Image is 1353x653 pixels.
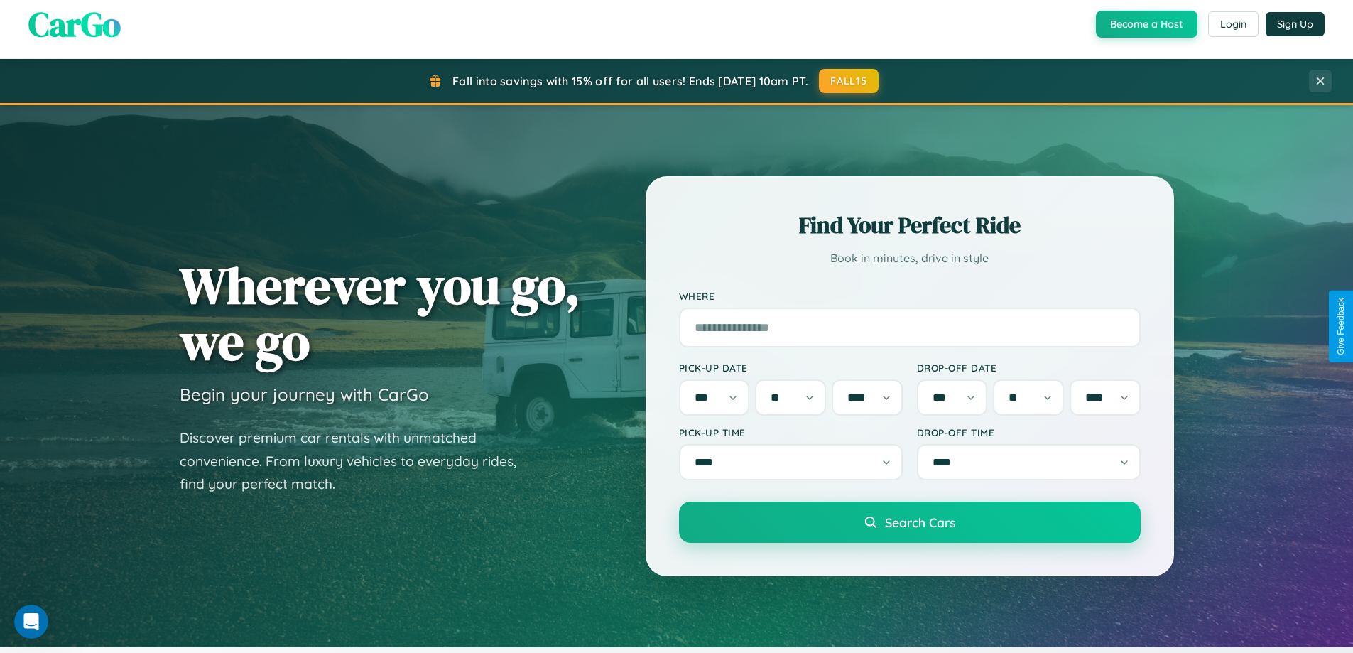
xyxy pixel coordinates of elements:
label: Pick-up Date [679,362,903,374]
label: Drop-off Time [917,426,1141,438]
button: Login [1208,11,1259,37]
span: CarGo [28,1,121,48]
p: Book in minutes, drive in style [679,248,1141,269]
button: Sign Up [1266,12,1325,36]
div: Give Feedback [1336,298,1346,355]
button: Search Cars [679,502,1141,543]
p: Discover premium car rentals with unmatched convenience. From luxury vehicles to everyday rides, ... [180,426,535,496]
h2: Find Your Perfect Ride [679,210,1141,241]
span: Fall into savings with 15% off for all users! Ends [DATE] 10am PT. [452,74,808,88]
h1: Wherever you go, we go [180,257,580,369]
label: Pick-up Time [679,426,903,438]
span: Search Cars [885,514,955,530]
label: Where [679,290,1141,302]
button: Become a Host [1096,11,1197,38]
iframe: Intercom live chat [14,605,48,639]
label: Drop-off Date [917,362,1141,374]
h3: Begin your journey with CarGo [180,384,429,405]
button: FALL15 [819,69,879,93]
